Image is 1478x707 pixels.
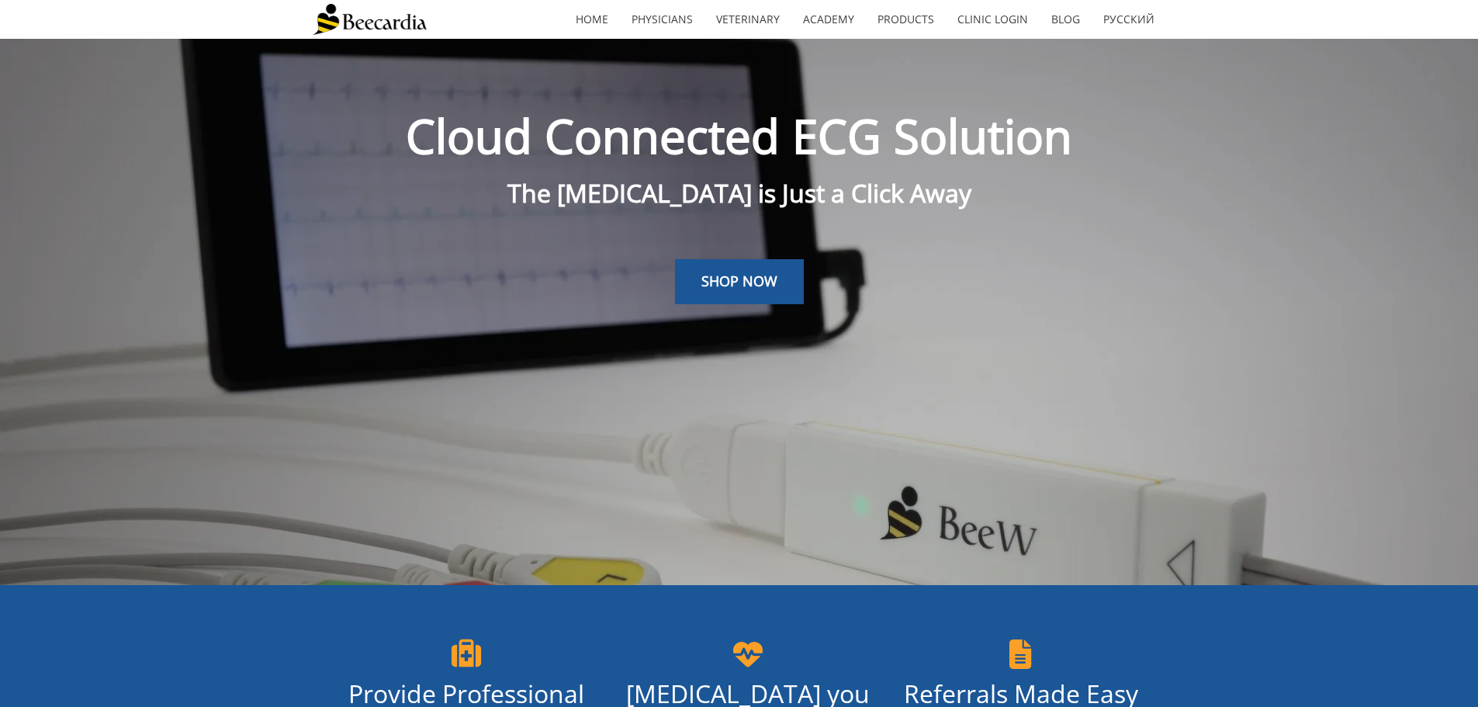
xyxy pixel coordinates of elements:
[406,104,1072,168] span: Cloud Connected ECG Solution
[866,2,946,37] a: Products
[675,259,804,304] a: SHOP NOW
[791,2,866,37] a: Academy
[946,2,1040,37] a: Clinic Login
[701,272,777,290] span: SHOP NOW
[704,2,791,37] a: Veterinary
[1092,2,1166,37] a: Русский
[564,2,620,37] a: home
[1040,2,1092,37] a: Blog
[313,4,427,35] img: Beecardia
[620,2,704,37] a: Physicians
[507,176,971,210] span: The [MEDICAL_DATA] is Just a Click Away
